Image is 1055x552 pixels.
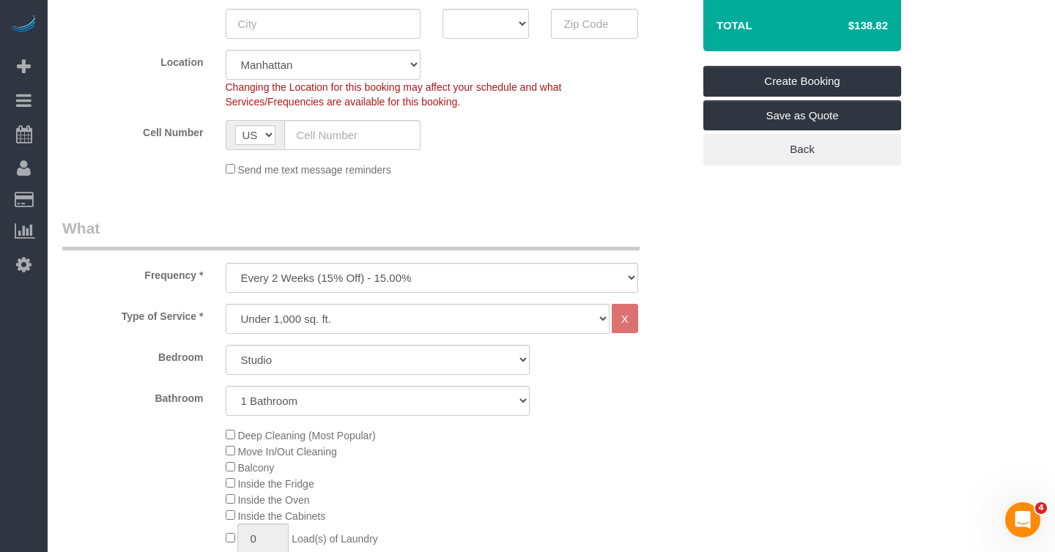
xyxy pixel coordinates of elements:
input: Zip Code [551,9,637,39]
label: Frequency * [51,263,215,283]
label: Bedroom [51,345,215,365]
span: Balcony [237,462,274,474]
label: Location [51,50,215,70]
span: Send me text message reminders [237,164,390,176]
span: 4 [1035,502,1047,514]
span: Inside the Cabinets [237,510,325,522]
label: Cell Number [51,120,215,140]
input: Cell Number [284,120,421,150]
a: Save as Quote [703,100,901,131]
a: Create Booking [703,66,901,97]
span: Inside the Oven [237,494,309,506]
a: Back [703,134,901,165]
label: Bathroom [51,386,215,406]
input: City [226,9,421,39]
span: Inside the Fridge [237,478,314,490]
strong: Total [717,19,752,31]
label: Type of Service * [51,304,215,324]
span: Load(s) of Laundry [292,533,378,545]
legend: What [62,217,640,250]
span: Deep Cleaning (Most Popular) [237,430,375,441]
h4: $138.82 [804,20,888,32]
span: Changing the Location for this booking may affect your schedule and what Services/Frequencies are... [226,81,562,108]
img: Automaid Logo [9,15,38,35]
iframe: Intercom live chat [1005,502,1040,537]
span: Move In/Out Cleaning [237,446,336,458]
